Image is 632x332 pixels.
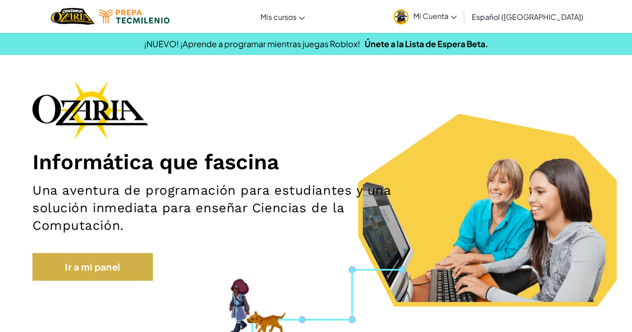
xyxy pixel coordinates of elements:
[32,80,148,140] img: Ozaria branding logo
[51,7,94,26] img: Home
[365,38,488,49] a: Únete a la Lista de Espera Beta.
[393,9,409,25] img: avatar
[389,2,461,31] a: Mi Cuenta
[260,12,297,22] span: Mis cursos
[32,182,412,234] h2: Una aventura de programación para estudiantes y una solución inmediata para enseñar Ciencias de l...
[32,253,153,281] a: Ir a mi panel
[467,4,588,29] a: Español ([GEOGRAPHIC_DATA])
[256,4,310,29] a: Mis cursos
[472,12,583,22] span: Español ([GEOGRAPHIC_DATA])
[413,11,457,21] span: Mi Cuenta
[32,149,600,175] h1: Informática que fascina
[99,10,170,24] img: Tecmilenio logo
[144,38,360,49] span: ¡NUEVO! ¡Aprende a programar mientras juegas Roblox!
[51,7,94,26] a: Ozaria by CodeCombat logo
